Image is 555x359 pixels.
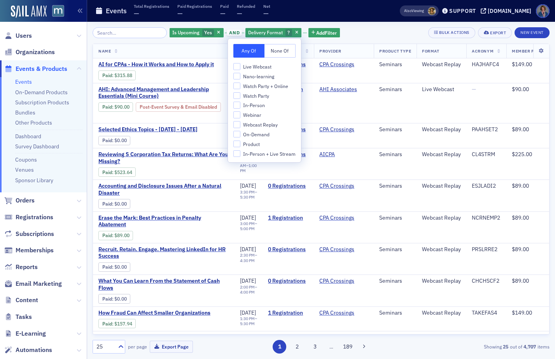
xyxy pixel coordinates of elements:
span: Format [422,48,439,54]
span: Tasks [16,313,32,321]
input: Watch Party [233,92,240,99]
a: CPA Crossings [319,310,354,317]
span: Nano-learning [243,73,274,80]
span: : [102,104,114,110]
span: : [102,232,114,238]
div: Webcast Replay [422,246,461,253]
div: – [240,158,257,173]
a: Users [4,32,32,40]
a: 1 Registration [268,215,308,222]
input: On-Demand [233,131,240,138]
span: Selected Ethics Topics - 2024 - 2025 [98,126,229,133]
span: : [102,296,114,302]
div: Seminars [379,310,411,317]
div: Also [404,8,411,13]
div: Paid: 0 - $0 [98,262,130,272]
label: Watch Party + Online [233,83,296,90]
span: Delivery Format [248,29,283,35]
div: – [240,253,257,263]
span: Acronym [472,48,494,54]
a: Email Marketing [4,280,62,288]
span: $89.00 [512,246,529,253]
span: Watch Party + Online [243,83,288,90]
time: 4:30 PM [240,258,255,263]
input: Watch Party + Online [233,83,240,90]
div: Seminars [379,246,411,253]
a: Recruit. Retain. Engage. Mastering LinkedIn for HR Success [98,246,229,260]
div: TAKEFAS4 [472,310,501,317]
button: New Event [515,27,550,38]
div: Seminars [379,278,411,285]
button: Bulk Actions [428,27,475,38]
button: Export [478,27,512,38]
div: Webcast Replay [422,310,461,317]
a: Paid [102,232,112,238]
a: 0 Registrations [268,278,308,285]
div: Paid: 0 - $0 [98,294,130,303]
div: Showing out of items [403,343,550,350]
div: Paid: 1 - $9000 [98,102,133,112]
span: $89.00 [512,182,529,189]
div: PAAHSET2 [472,126,501,133]
input: Webcast Replay [233,121,240,128]
span: Webcast Replay [243,121,278,128]
input: Live Webcast [233,63,240,70]
a: How Fraud Can Affect Smaller Organizations [98,310,229,317]
span: $0.00 [114,137,127,143]
span: On-Demand [243,131,270,138]
span: $160.00 [512,334,532,341]
div: Bulk Actions [439,30,469,35]
a: Coupons [15,156,37,163]
div: Webcast Replay [422,215,461,222]
img: SailAMX [52,5,64,17]
a: Other Products [15,119,52,126]
span: $225.00 [512,151,532,158]
span: Profile [536,4,550,18]
a: CPA Crossings [319,215,354,222]
span: CPA Crossings [319,215,368,222]
span: [DATE] [240,309,256,316]
span: $157.94 [114,321,132,327]
span: — [472,86,476,93]
a: Reviewing S Corporation Tax Returns: What Are You Missing? [98,151,229,165]
span: : [102,137,114,143]
div: Webcast Replay [422,61,461,68]
span: Product [243,141,260,148]
span: — [220,9,226,18]
span: Events & Products [16,65,67,73]
a: 0 Registrations [268,183,308,190]
div: CHCHSCF2 [472,278,501,285]
input: In-Person + Live Stream [233,150,240,157]
span: Member Price [512,48,544,54]
a: Paid [102,321,112,327]
p: Net [263,4,270,9]
a: Reports [4,263,38,271]
div: Seminars [379,151,411,158]
button: 189 [341,340,354,354]
a: Paid [102,296,112,302]
a: Memberships [4,246,54,255]
span: Is Upcoming [172,29,200,35]
time: 3:30 PM [240,189,255,195]
span: [DATE] [240,182,256,189]
button: 1 [273,340,286,354]
span: Yes [204,29,212,35]
p: Paid Registrations [177,4,212,9]
label: Product [233,141,296,148]
input: Search… [93,27,167,38]
a: AHI Associates [319,86,357,93]
div: – [240,190,257,200]
time: 5:30 PM [240,321,255,326]
a: Subscription Products [15,99,69,106]
a: AI for CPAs - How it Works and How to Apply it [98,61,229,68]
a: Paid [102,201,112,207]
div: Webcast Replay [422,126,461,133]
strong: 25 [502,343,510,350]
span: E-Learning [16,329,46,338]
div: – [240,285,257,295]
span: CPA Crossings [319,61,368,68]
a: Erase the Mark: Best Practices in Penalty Abatement [98,215,229,228]
a: CPA Crossings [319,278,354,285]
div: HAJHAFC4 [472,61,501,68]
a: Paid [102,169,112,175]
